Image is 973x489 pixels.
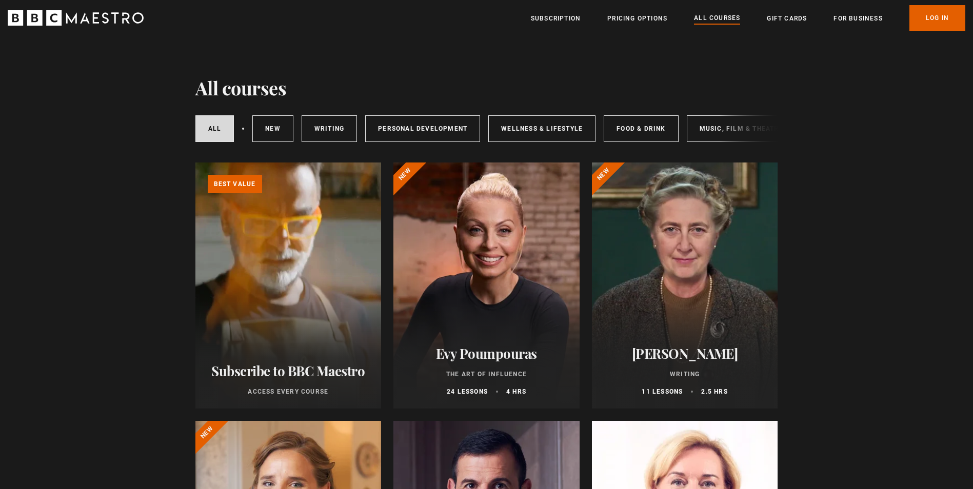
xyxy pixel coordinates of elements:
p: 2.5 hrs [701,387,727,396]
a: Subscription [531,13,581,24]
a: Personal Development [365,115,480,142]
p: Best value [208,175,262,193]
a: Gift Cards [767,13,807,24]
p: 4 hrs [506,387,526,396]
h2: [PERSON_NAME] [604,345,766,361]
p: Writing [604,370,766,379]
a: Evy Poumpouras The Art of Influence 24 lessons 4 hrs New [393,162,580,409]
a: All [195,115,234,142]
h2: Evy Poumpouras [406,345,567,361]
h1: All courses [195,77,287,98]
a: New [252,115,293,142]
a: Writing [302,115,357,142]
p: 11 lessons [642,387,683,396]
nav: Primary [531,5,965,31]
a: Food & Drink [604,115,678,142]
a: [PERSON_NAME] Writing 11 lessons 2.5 hrs New [592,162,778,409]
a: For business [833,13,882,24]
a: Wellness & Lifestyle [488,115,595,142]
svg: BBC Maestro [8,10,144,26]
a: Log In [909,5,965,31]
a: Music, Film & Theatre [687,115,796,142]
a: All Courses [694,13,740,24]
p: 24 lessons [447,387,488,396]
p: The Art of Influence [406,370,567,379]
a: Pricing Options [607,13,667,24]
